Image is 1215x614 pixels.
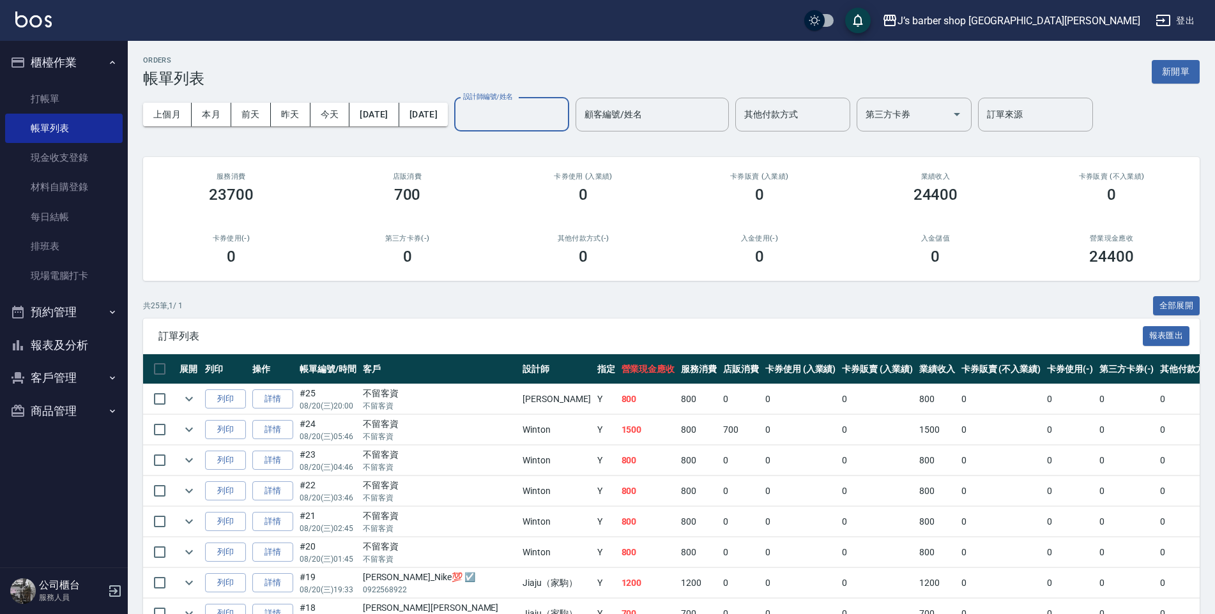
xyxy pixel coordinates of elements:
td: 800 [618,446,678,475]
button: 列印 [205,420,246,440]
td: 800 [678,476,720,506]
a: 打帳單 [5,84,123,114]
td: Winton [519,446,593,475]
p: 08/20 (三) 03:46 [300,492,356,504]
button: 客戶管理 [5,361,123,394]
td: Y [594,507,618,537]
td: 1500 [916,415,958,445]
button: 報表及分析 [5,329,123,362]
button: [DATE] [349,103,399,126]
p: 不留客資 [363,492,517,504]
h3: 0 [755,186,764,204]
button: expand row [180,573,199,592]
td: 800 [618,476,678,506]
button: 本月 [192,103,231,126]
td: 0 [1096,568,1158,598]
td: #21 [296,507,360,537]
td: Jiaju（家駒） [519,568,593,598]
button: 櫃檯作業 [5,46,123,79]
button: 登出 [1150,9,1200,33]
h2: 業績收入 [863,172,1009,181]
button: expand row [180,451,199,470]
th: 客戶 [360,354,520,384]
a: 新開單 [1152,65,1200,77]
th: 卡券使用(-) [1044,354,1096,384]
h3: 0 [403,248,412,266]
td: 0 [958,415,1044,445]
td: Y [594,476,618,506]
td: 0 [720,507,762,537]
th: 設計師 [519,354,593,384]
a: 詳情 [252,512,293,532]
h3: 0 [1107,186,1116,204]
div: 不留客資 [363,387,517,400]
th: 業績收入 [916,354,958,384]
h3: 服務消費 [158,172,304,181]
td: 800 [678,415,720,445]
td: 0 [839,384,916,414]
td: 0 [958,537,1044,567]
td: Winton [519,507,593,537]
h2: ORDERS [143,56,204,64]
div: 不留客資 [363,448,517,461]
div: [PERSON_NAME]_Nike💯 ☑️ [363,571,517,584]
td: 1200 [916,568,958,598]
td: 0 [1044,446,1096,475]
p: 不留客資 [363,400,517,412]
th: 卡券販賣 (入業績) [839,354,916,384]
th: 卡券販賣 (不入業績) [958,354,1044,384]
td: 0 [1096,384,1158,414]
td: #19 [296,568,360,598]
th: 列印 [202,354,249,384]
a: 詳情 [252,389,293,409]
td: 0 [762,507,839,537]
td: 0 [839,415,916,445]
td: Y [594,537,618,567]
td: 800 [916,384,958,414]
p: 0922568922 [363,584,517,595]
div: 不留客資 [363,479,517,492]
td: #24 [296,415,360,445]
h3: 0 [227,248,236,266]
td: 0 [1096,415,1158,445]
p: 服務人員 [39,592,104,603]
td: 0 [839,568,916,598]
h2: 第三方卡券(-) [335,234,480,243]
div: J’s barber shop [GEOGRAPHIC_DATA][PERSON_NAME] [898,13,1140,29]
button: 今天 [310,103,350,126]
a: 現金收支登錄 [5,143,123,172]
a: 詳情 [252,420,293,440]
h2: 營業現金應收 [1039,234,1184,243]
td: 0 [1044,507,1096,537]
td: 0 [720,537,762,567]
a: 帳單列表 [5,114,123,143]
td: 0 [762,446,839,475]
a: 現場電腦打卡 [5,261,123,290]
th: 營業現金應收 [618,354,678,384]
td: 800 [618,507,678,537]
td: 1200 [678,568,720,598]
h5: 公司櫃台 [39,579,104,592]
h3: 0 [579,186,588,204]
td: #22 [296,476,360,506]
button: 昨天 [271,103,310,126]
button: 商品管理 [5,394,123,428]
h2: 卡券販賣 (不入業績) [1039,172,1184,181]
h3: 0 [579,248,588,266]
button: expand row [180,512,199,531]
td: 0 [720,568,762,598]
td: 0 [958,384,1044,414]
div: 不留客資 [363,417,517,431]
td: 800 [916,446,958,475]
td: 0 [958,568,1044,598]
a: 詳情 [252,573,293,593]
td: 0 [839,476,916,506]
td: Y [594,446,618,475]
button: expand row [180,543,199,562]
th: 第三方卡券(-) [1096,354,1158,384]
td: 0 [958,507,1044,537]
p: 08/20 (三) 19:33 [300,584,356,595]
td: #23 [296,446,360,475]
td: 0 [1044,476,1096,506]
button: J’s barber shop [GEOGRAPHIC_DATA][PERSON_NAME] [877,8,1145,34]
